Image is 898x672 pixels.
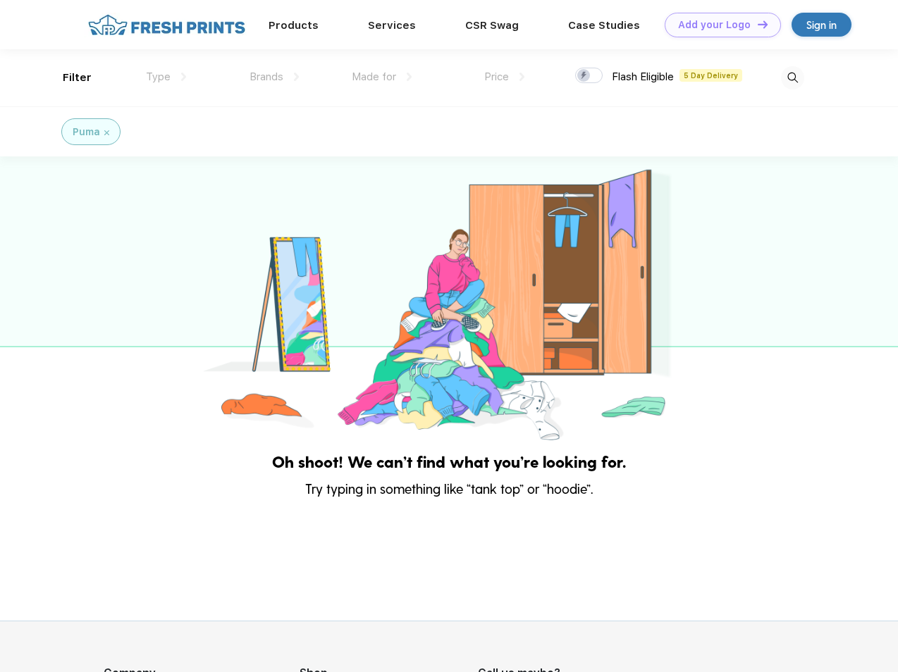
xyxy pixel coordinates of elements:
img: fo%20logo%202.webp [84,13,250,37]
span: Brands [250,70,283,83]
span: 5 Day Delivery [679,69,742,82]
span: Type [146,70,171,83]
div: Puma [73,125,100,139]
img: desktop_search.svg [781,66,804,89]
img: dropdown.png [519,73,524,81]
a: CSR Swag [465,19,519,32]
span: Made for [352,70,396,83]
img: dropdown.png [407,73,412,81]
div: Filter [63,70,92,86]
img: dropdown.png [181,73,186,81]
a: Products [269,19,319,32]
img: filter_cancel.svg [104,130,109,135]
span: Flash Eligible [612,70,674,83]
img: DT [758,20,768,28]
a: Services [368,19,416,32]
a: Sign in [792,13,851,37]
img: dropdown.png [294,73,299,81]
span: Price [484,70,509,83]
div: Add your Logo [678,19,751,31]
div: Sign in [806,17,837,33]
